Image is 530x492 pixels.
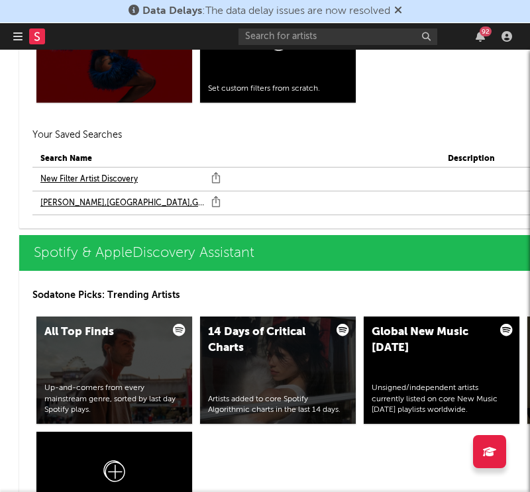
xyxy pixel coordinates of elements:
[200,317,356,424] a: 14 Days of Critical ChartsArtists added to core Spotify Algorithmic charts in the last 14 days.
[44,383,184,416] div: Up-and-comers from every mainstream genre, sorted by last day Spotify plays.
[142,6,202,17] span: Data Delays
[208,394,348,417] div: Artists added to core Spotify Algorithmic charts in the last 14 days.
[36,317,192,424] a: All Top FindsUp-and-comers from every mainstream genre, sorted by last day Spotify plays.
[40,195,205,211] a: [PERSON_NAME],[GEOGRAPHIC_DATA],G Filter
[480,26,492,36] div: 92
[476,31,485,42] button: 92
[40,172,138,187] a: New Filter Artist Discovery
[208,324,320,356] div: 14 Days of Critical Charts
[364,317,519,424] a: Global New Music [DATE]Unsigned/independent artists currently listed on core New Music [DATE] pla...
[32,151,440,168] th: Search Name
[142,6,390,17] span: : The data delay issues are now resolved
[394,6,402,17] span: Dismiss
[44,324,156,340] div: All Top Finds
[372,383,511,416] div: Unsigned/independent artists currently listed on core New Music [DATE] playlists worldwide.
[208,83,348,95] div: Set custom filters from scratch.
[238,28,437,45] input: Search for artists
[372,324,484,356] div: Global New Music [DATE]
